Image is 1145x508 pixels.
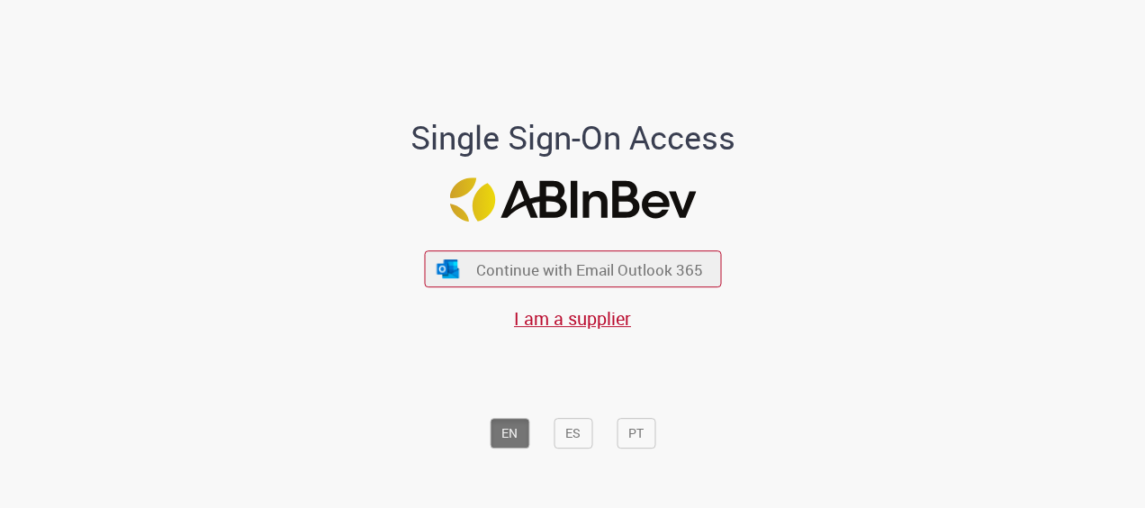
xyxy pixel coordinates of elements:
[449,177,696,222] img: Logo ABInBev
[323,121,823,157] h1: Single Sign-On Access
[476,259,703,280] span: Continue with Email Outlook 365
[490,418,529,449] button: EN
[514,307,631,331] a: I am a supplier
[554,418,592,449] button: ES
[436,259,461,278] img: ícone Azure/Microsoft 360
[424,250,721,287] button: ícone Azure/Microsoft 360 Continue with Email Outlook 365
[617,418,655,449] button: PT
